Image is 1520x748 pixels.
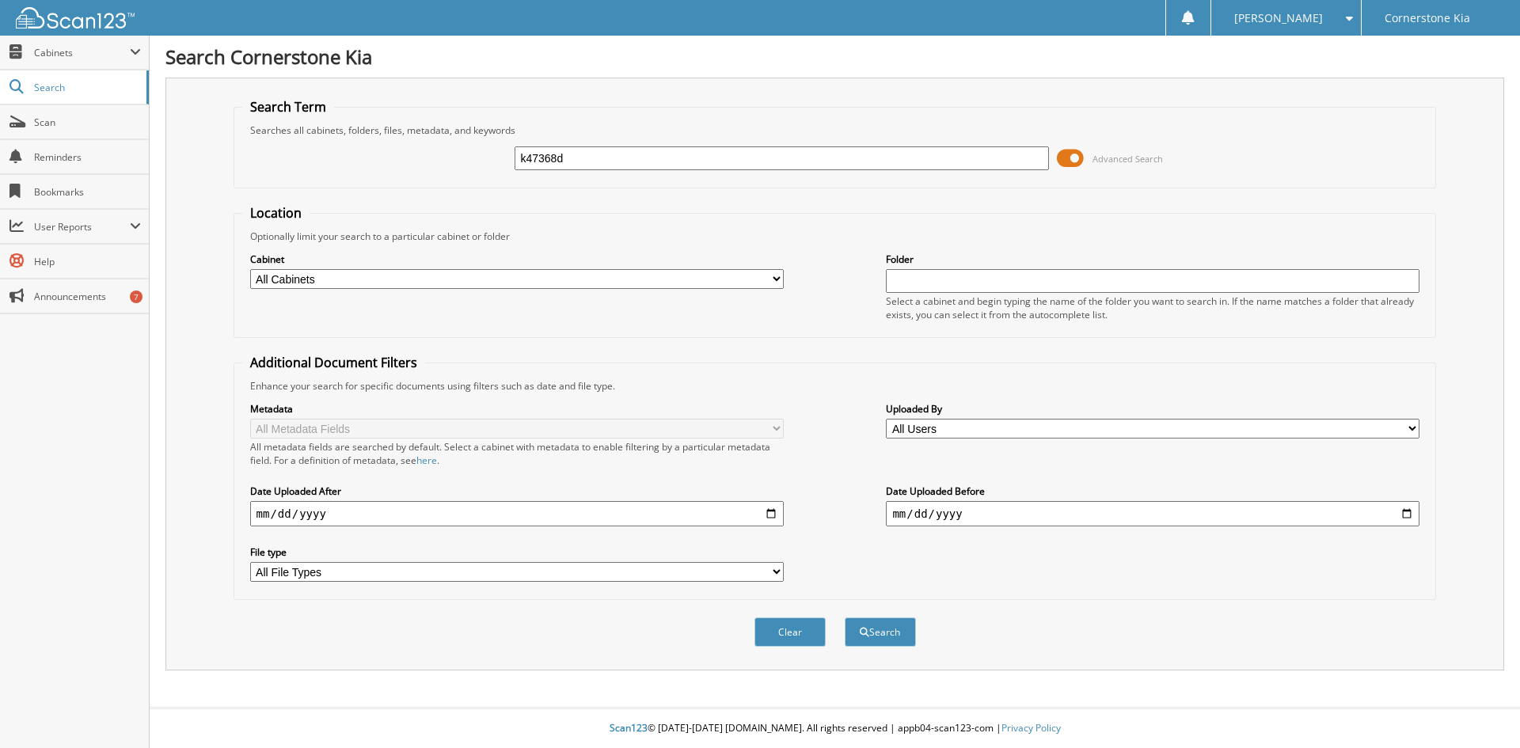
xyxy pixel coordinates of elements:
[130,290,142,303] div: 7
[886,484,1419,498] label: Date Uploaded Before
[34,46,130,59] span: Cabinets
[242,204,310,222] legend: Location
[610,721,648,735] span: Scan123
[886,252,1419,266] label: Folder
[34,220,130,234] span: User Reports
[1092,153,1163,165] span: Advanced Search
[250,252,784,266] label: Cabinet
[34,150,141,164] span: Reminders
[34,116,141,129] span: Scan
[250,440,784,467] div: All metadata fields are searched by default. Select a cabinet with metadata to enable filtering b...
[34,290,141,303] span: Announcements
[165,44,1504,70] h1: Search Cornerstone Kia
[242,98,334,116] legend: Search Term
[886,501,1419,526] input: end
[845,617,916,647] button: Search
[250,484,784,498] label: Date Uploaded After
[34,255,141,268] span: Help
[250,545,784,559] label: File type
[1385,13,1470,23] span: Cornerstone Kia
[242,354,425,371] legend: Additional Document Filters
[242,379,1428,393] div: Enhance your search for specific documents using filters such as date and file type.
[34,185,141,199] span: Bookmarks
[34,81,139,94] span: Search
[754,617,826,647] button: Clear
[886,402,1419,416] label: Uploaded By
[250,501,784,526] input: start
[16,7,135,28] img: scan123-logo-white.svg
[1234,13,1323,23] span: [PERSON_NAME]
[242,230,1428,243] div: Optionally limit your search to a particular cabinet or folder
[250,402,784,416] label: Metadata
[416,454,437,467] a: here
[150,709,1520,748] div: © [DATE]-[DATE] [DOMAIN_NAME]. All rights reserved | appb04-scan123-com |
[1001,721,1061,735] a: Privacy Policy
[886,294,1419,321] div: Select a cabinet and begin typing the name of the folder you want to search in. If the name match...
[242,123,1428,137] div: Searches all cabinets, folders, files, metadata, and keywords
